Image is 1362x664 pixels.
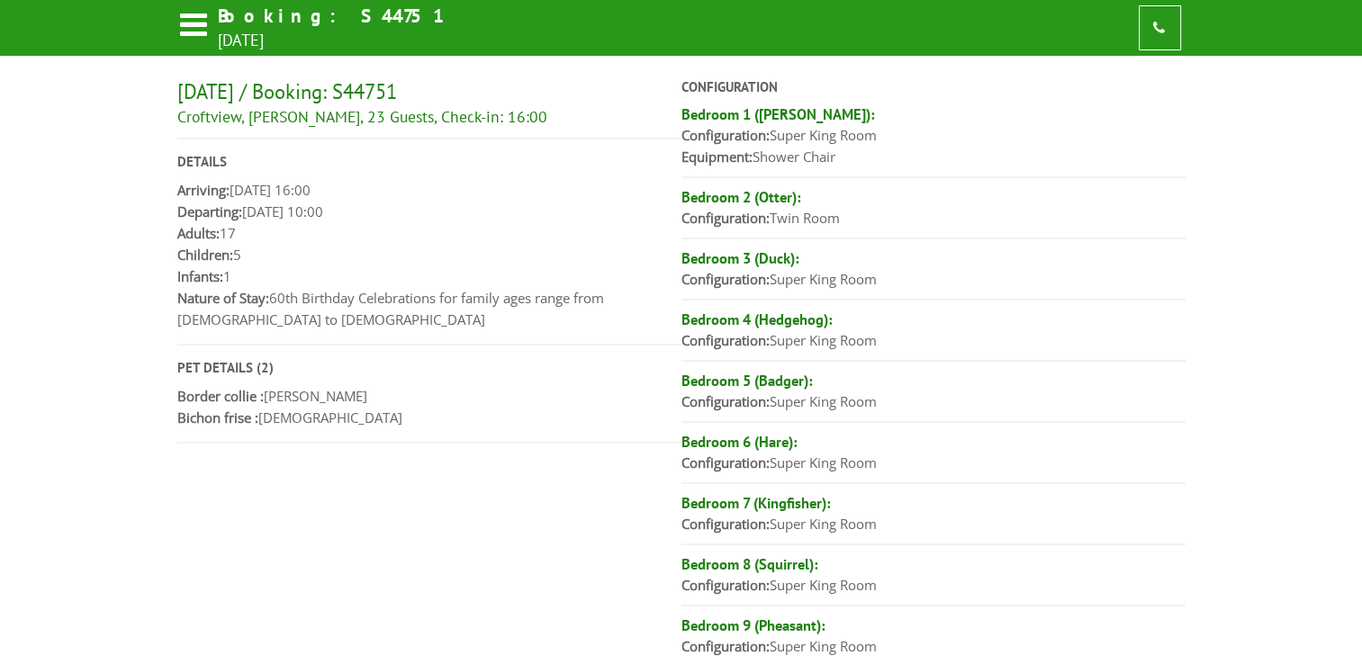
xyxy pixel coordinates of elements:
p: Shower Chair [681,146,1186,167]
strong: Configuration: [681,270,770,288]
h4: Bedroom 9 (Pheasant): [681,615,1186,635]
h1: Booking: S44751 [218,4,443,28]
p: Super King Room [681,268,1186,290]
strong: Children: [177,246,233,264]
h4: Bedroom 4 (Hedgehog): [681,310,1186,329]
p: Super King Room [681,635,1186,657]
strong: Configuration: [681,331,770,349]
p: Super King Room [681,513,1186,534]
h4: Bedroom 2 (Otter): [681,187,1186,207]
strong: Infants: [177,267,223,285]
h3: Croftview, [PERSON_NAME], 23 Guests, Check-in: 16:00 [177,106,681,127]
h3: Details [177,153,681,170]
p: Super King Room [681,574,1186,596]
strong: Departing: [177,202,242,220]
p: Super King Room [681,329,1186,351]
strong: Configuration: [681,392,770,410]
strong: Configuration: [681,515,770,533]
strong: Equipment: [681,148,753,166]
strong: Nature of Stay: [177,289,269,307]
p: [DATE] 10:00 [177,201,681,222]
p: 1 [177,265,681,287]
p: 17 [177,222,681,244]
h4: Bedroom 5 (Badger): [681,371,1186,390]
strong: Configuration: [681,576,770,594]
h3: Pet Details (2) [177,359,681,376]
h2: [DATE] / Booking: S44751 [177,78,681,104]
strong: Border collie : [177,387,264,405]
strong: Configuration: [681,453,770,471]
p: [PERSON_NAME] [177,385,681,407]
p: Super King Room [681,452,1186,473]
p: 60th Birthday Celebrations for family ages range from [DEMOGRAPHIC_DATA] to [DEMOGRAPHIC_DATA] [177,287,681,330]
h4: Bedroom 8 (Squirrel): [681,554,1186,574]
h4: Bedroom 1 ([PERSON_NAME]): [681,104,1186,124]
strong: Adults: [177,224,220,242]
h4: Bedroom 7 (Kingfisher): [681,493,1186,513]
p: Super King Room [681,390,1186,412]
strong: Bichon frise : [177,408,258,426]
h2: [DATE] [218,30,443,50]
strong: Arriving: [177,181,230,199]
h4: Bedroom 6 (Hare): [681,432,1186,452]
strong: Configuration: [681,126,770,144]
h3: Configuration [681,78,1186,95]
p: Super King Room [681,124,1186,146]
p: [DATE] 16:00 [177,179,681,201]
p: 5 [177,244,681,265]
a: Booking: S44751 [DATE] [177,4,443,52]
h4: Bedroom 3 (Duck): [681,248,1186,268]
p: [DEMOGRAPHIC_DATA] [177,407,681,428]
strong: Configuration: [681,637,770,655]
p: Twin Room [681,207,1186,229]
strong: Configuration: [681,209,770,227]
